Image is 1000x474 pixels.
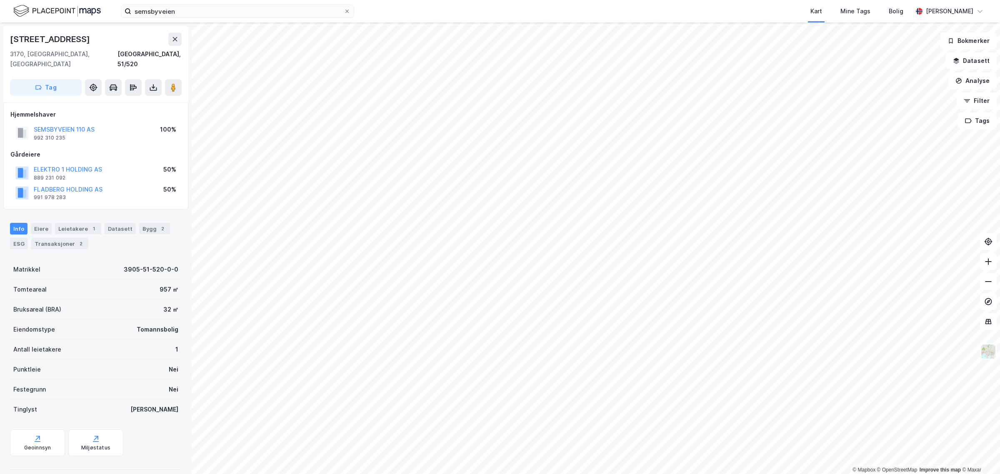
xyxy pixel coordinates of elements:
[948,72,997,89] button: Analyse
[163,185,176,195] div: 50%
[10,32,92,46] div: [STREET_ADDRESS]
[957,92,997,109] button: Filter
[13,284,47,294] div: Tomteareal
[77,239,85,248] div: 2
[130,404,178,414] div: [PERSON_NAME]
[131,5,344,17] input: Søk på adresse, matrikkel, gårdeiere, leietakere eller personer
[840,6,870,16] div: Mine Tags
[920,467,961,473] a: Improve this map
[13,324,55,334] div: Eiendomstype
[160,125,176,135] div: 100%
[163,165,176,175] div: 50%
[124,264,178,274] div: 3905-51-520-0-0
[34,135,65,141] div: 992 310 235
[163,304,178,314] div: 32 ㎡
[10,110,181,120] div: Hjemmelshaver
[34,194,66,201] div: 991 978 283
[13,264,40,274] div: Matrikkel
[175,344,178,354] div: 1
[13,384,46,394] div: Festegrunn
[946,52,997,69] button: Datasett
[31,223,52,235] div: Eiere
[81,444,110,451] div: Miljøstatus
[926,6,973,16] div: [PERSON_NAME]
[34,175,65,181] div: 889 231 092
[889,6,903,16] div: Bolig
[10,238,28,249] div: ESG
[137,324,178,334] div: Tomannsbolig
[13,304,61,314] div: Bruksareal (BRA)
[158,225,167,233] div: 2
[958,434,1000,474] iframe: Chat Widget
[877,467,917,473] a: OpenStreetMap
[10,79,82,96] button: Tag
[90,225,98,233] div: 1
[169,364,178,374] div: Nei
[160,284,178,294] div: 957 ㎡
[940,32,997,49] button: Bokmerker
[852,467,875,473] a: Mapbox
[13,344,61,354] div: Antall leietakere
[31,238,88,249] div: Transaksjoner
[13,4,101,18] img: logo.f888ab2527a4732fd821a326f86c7f29.svg
[810,6,822,16] div: Kart
[13,364,41,374] div: Punktleie
[55,223,101,235] div: Leietakere
[958,112,997,129] button: Tags
[980,344,996,359] img: Z
[10,49,117,69] div: 3170, [GEOGRAPHIC_DATA], [GEOGRAPHIC_DATA]
[958,434,1000,474] div: Kontrollprogram for chat
[24,444,51,451] div: Geoinnsyn
[13,404,37,414] div: Tinglyst
[105,223,136,235] div: Datasett
[169,384,178,394] div: Nei
[10,223,27,235] div: Info
[10,150,181,160] div: Gårdeiere
[139,223,170,235] div: Bygg
[117,49,182,69] div: [GEOGRAPHIC_DATA], 51/520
